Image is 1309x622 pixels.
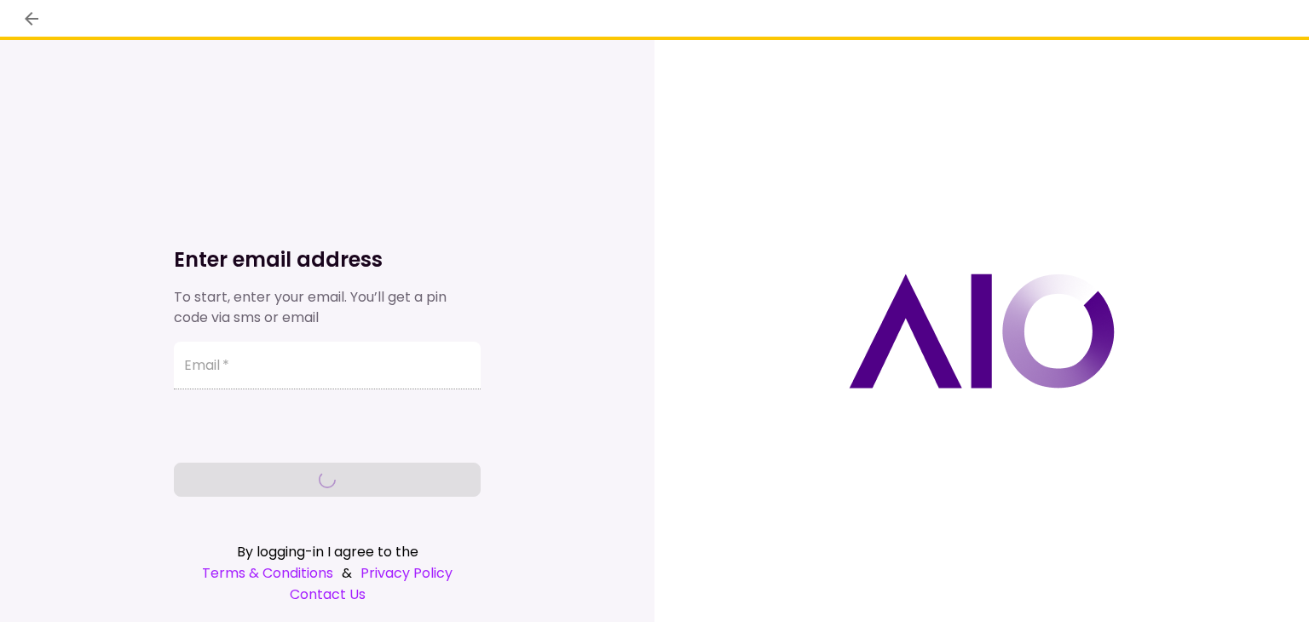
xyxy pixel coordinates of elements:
[174,584,481,605] a: Contact Us
[174,562,481,584] div: &
[360,562,453,584] a: Privacy Policy
[174,246,481,274] h1: Enter email address
[174,541,481,562] div: By logging-in I agree to the
[17,4,46,33] button: back
[202,562,333,584] a: Terms & Conditions
[849,274,1115,389] img: AIO logo
[174,287,481,328] div: To start, enter your email. You’ll get a pin code via sms or email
